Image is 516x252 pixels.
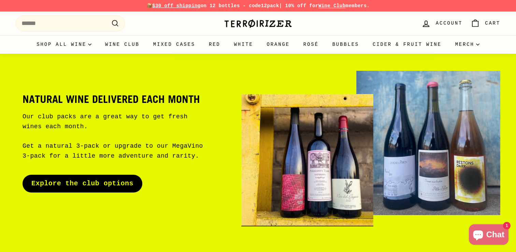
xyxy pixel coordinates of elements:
h2: Natural wine delivered each month [23,93,204,105]
a: Wine Club [318,3,346,9]
span: Account [436,19,462,27]
a: Bubbles [326,35,366,54]
p: Our club packs are a great way to get fresh wines each month. Get a natural 3-pack or upgrade to ... [23,112,204,161]
span: $30 off shipping [152,3,201,9]
span: Cart [485,19,500,27]
inbox-online-store-chat: Shopify online store chat [467,224,511,247]
a: Mixed Cases [146,35,202,54]
a: Orange [260,35,297,54]
a: Cart [467,13,504,34]
summary: Merch [448,35,486,54]
a: Rosé [297,35,326,54]
summary: Shop all wine [30,35,98,54]
a: Wine Club [98,35,146,54]
div: Primary [2,35,514,54]
strong: 12pack [261,3,279,9]
a: Account [417,13,467,34]
a: Cider & Fruit Wine [366,35,448,54]
p: 📦 on 12 bottles - code | 10% off for members. [16,2,500,10]
a: Red [202,35,227,54]
a: Explore the club options [23,175,142,193]
a: White [227,35,260,54]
